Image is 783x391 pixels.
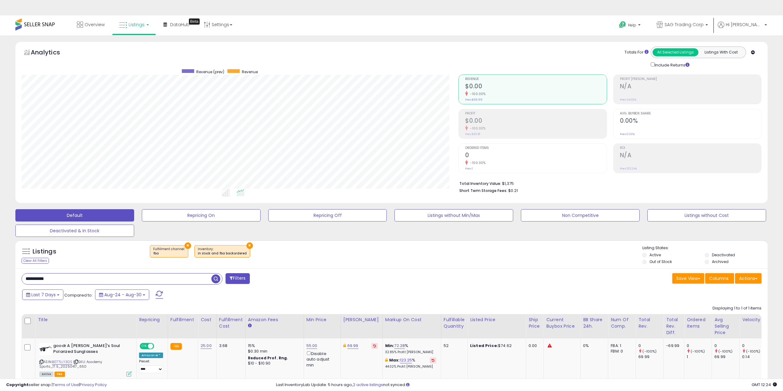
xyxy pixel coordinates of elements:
[185,242,191,249] button: ×
[521,209,640,221] button: Non Competitive
[687,317,709,329] div: Ordered Items
[31,48,72,58] h5: Analytics
[666,317,681,336] div: Total Rev. Diff.
[459,179,757,187] li: $1,375
[638,317,661,329] div: Total Rev.
[646,61,697,68] div: Include Returns
[306,317,338,323] div: Min Price
[470,317,523,323] div: Listed Price
[385,358,388,362] i: This overrides the store level max markup for this listing
[189,18,200,25] div: Tooltip anchor
[31,292,56,298] span: Last 7 Days
[343,317,380,323] div: [PERSON_NAME]
[468,126,485,131] small: -100.00%
[620,112,761,115] span: Avg. Buybox Share
[159,15,194,34] a: DataHub
[465,117,606,126] h2: $0.00
[39,343,52,355] img: 31ZOFv0x8pL._SL40_.jpg
[620,83,761,91] h2: N/A
[470,343,498,349] b: Listed Price:
[620,146,761,150] span: ROI
[444,343,463,349] div: 52
[53,343,128,356] b: goodr A [PERSON_NAME]'s Soul Polarized Sunglasses
[394,343,405,349] a: 72.28
[665,22,704,28] span: SAG Trading Corp
[170,317,195,323] div: Fulfillment
[248,361,299,366] div: $10 - $10.90
[306,350,336,368] div: Disable auto adjust min
[196,69,224,74] span: Revenue (prev)
[465,146,606,150] span: Ordered Items
[649,252,661,257] label: Active
[625,50,649,55] div: Totals For
[611,317,633,329] div: Num of Comp.
[400,357,412,363] a: 123.25
[735,273,761,284] button: Actions
[638,343,663,349] div: 0
[619,21,626,29] i: Get Help
[39,343,132,376] div: ASIN:
[39,372,54,377] span: All listings currently available for purchase on Amazon
[620,152,761,160] h2: N/A
[444,317,465,329] div: Fulfillable Quantity
[653,48,698,56] button: All Selected Listings
[15,225,134,237] button: Deactivated & In Stock
[129,22,145,28] span: Listings
[219,343,241,349] div: 3.68
[742,343,767,349] div: 0
[465,83,606,91] h2: $0.00
[219,317,243,329] div: Fulfillment Cost
[347,343,358,349] a: 69.99
[170,343,182,350] small: FBA
[33,247,56,256] h5: Listings
[201,317,214,323] div: Cost
[389,357,400,363] b: Max:
[465,98,482,102] small: Prev: $69.99
[583,343,603,349] div: 0%
[742,317,765,323] div: Velocity
[638,354,663,360] div: 69.99
[248,323,252,329] small: Amazon Fees.
[620,132,635,136] small: Prev: 0.00%
[614,16,647,35] a: Help
[6,382,29,388] strong: Copyright
[382,314,441,338] th: The percentage added to the cost of goods (COGS) that forms the calculator for Min & Max prices.
[54,372,65,377] span: FBA
[139,359,163,373] div: Preset:
[153,247,185,256] span: Fulfillment channel :
[709,275,729,281] span: Columns
[276,382,777,388] div: Last InventoryLab Update: 5 hours ago, not synced.
[95,289,149,300] button: Aug-24 - Aug-30
[726,22,763,28] span: Hi [PERSON_NAME]
[246,242,253,249] button: ×
[465,152,606,160] h2: 0
[242,69,258,74] span: Revenue
[620,167,637,170] small: Prev: 123.24%
[628,22,636,28] span: Help
[713,305,761,311] div: Displaying 1 to 1 of 1 items
[465,78,606,81] span: Revenue
[80,382,107,388] a: Privacy Policy
[672,273,704,284] button: Save View
[170,22,190,28] span: DataHub
[22,289,63,300] button: Last 7 Days
[529,343,539,349] div: 0.00
[687,354,712,360] div: 1
[649,259,672,264] label: Out of Stock
[691,349,705,354] small: (-100%)
[698,48,744,56] button: Listings With Cost
[546,317,578,329] div: Current Buybox Price
[705,273,734,284] button: Columns
[39,359,102,369] span: | SKU: Academy Sports_17.5_20250417_650
[385,357,436,369] div: %
[72,15,109,34] a: Overview
[153,344,163,349] span: OFF
[6,382,107,388] div: seller snap | |
[198,247,247,256] span: Inventory :
[139,317,165,323] div: Repricing
[465,112,606,115] span: Profit
[52,359,72,365] a: B07TLLY3DS
[104,292,142,298] span: Aug-24 - Aug-30
[248,317,301,323] div: Amazon Fees
[268,209,387,221] button: Repricing Off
